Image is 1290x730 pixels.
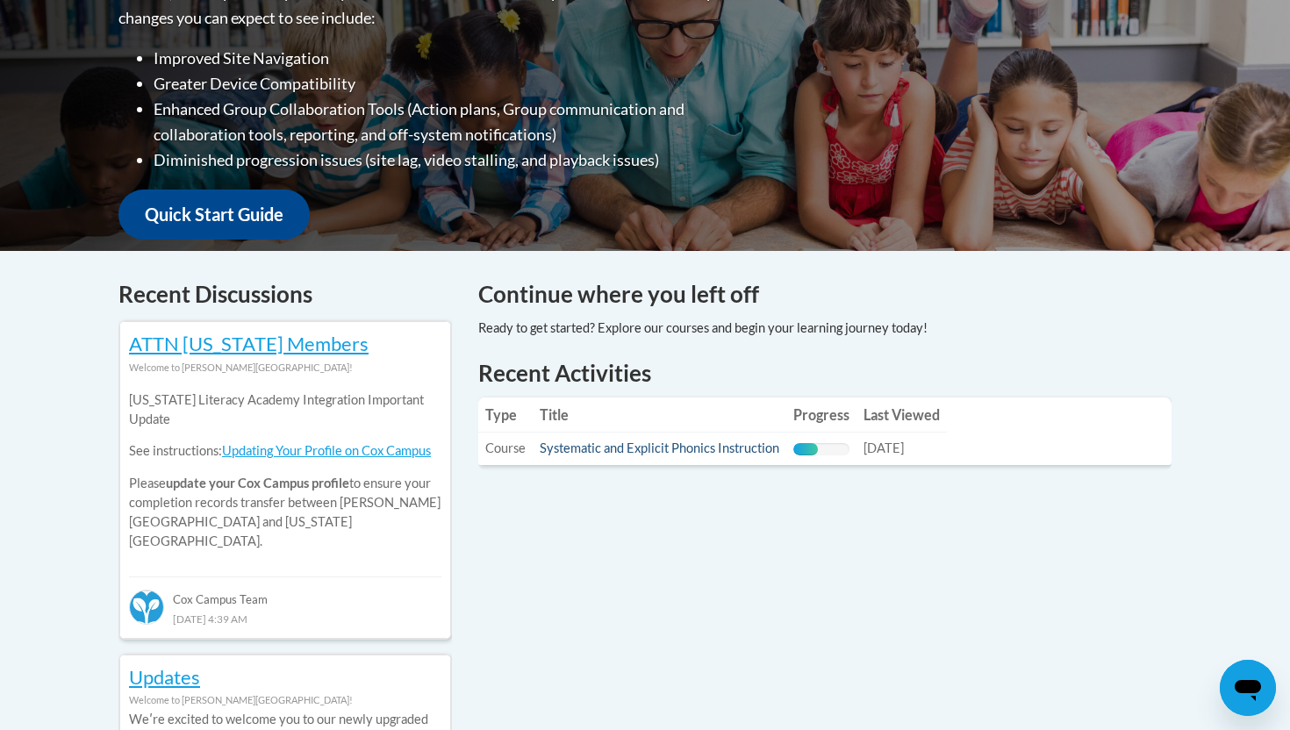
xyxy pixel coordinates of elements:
[154,147,755,173] li: Diminished progression issues (site lag, video stalling, and playback issues)
[533,397,786,433] th: Title
[540,440,779,455] a: Systematic and Explicit Phonics Instruction
[485,440,526,455] span: Course
[129,358,441,377] div: Welcome to [PERSON_NAME][GEOGRAPHIC_DATA]!
[856,397,947,433] th: Last Viewed
[478,277,1172,311] h4: Continue where you left off
[118,277,452,311] h4: Recent Discussions
[129,390,441,429] p: [US_STATE] Literacy Academy Integration Important Update
[786,397,856,433] th: Progress
[222,443,431,458] a: Updating Your Profile on Cox Campus
[154,97,755,147] li: Enhanced Group Collaboration Tools (Action plans, Group communication and collaboration tools, re...
[166,476,349,490] b: update your Cox Campus profile
[129,609,441,628] div: [DATE] 4:39 AM
[154,46,755,71] li: Improved Site Navigation
[478,397,533,433] th: Type
[864,440,904,455] span: [DATE]
[478,357,1172,389] h1: Recent Activities
[129,576,441,608] div: Cox Campus Team
[129,332,369,355] a: ATTN [US_STATE] Members
[793,443,818,455] div: Progress, %
[129,691,441,710] div: Welcome to [PERSON_NAME][GEOGRAPHIC_DATA]!
[129,590,164,625] img: Cox Campus Team
[129,377,441,564] div: Please to ensure your completion records transfer between [PERSON_NAME][GEOGRAPHIC_DATA] and [US_...
[129,441,441,461] p: See instructions:
[129,665,200,689] a: Updates
[118,190,310,240] a: Quick Start Guide
[154,71,755,97] li: Greater Device Compatibility
[1220,660,1276,716] iframe: Button to launch messaging window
